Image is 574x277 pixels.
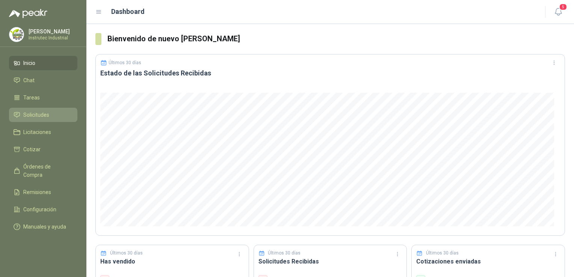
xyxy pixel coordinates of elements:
[23,76,35,84] span: Chat
[23,111,49,119] span: Solicitudes
[559,3,567,11] span: 5
[9,27,24,42] img: Company Logo
[9,125,77,139] a: Licitaciones
[9,142,77,157] a: Cotizar
[268,250,301,257] p: Últimos 30 días
[9,108,77,122] a: Solicitudes
[107,33,565,45] h3: Bienvenido de nuevo [PERSON_NAME]
[551,5,565,19] button: 5
[23,223,66,231] span: Manuales y ayuda
[9,56,77,70] a: Inicio
[9,160,77,182] a: Órdenes de Compra
[23,59,35,67] span: Inicio
[100,69,560,78] h3: Estado de las Solicitudes Recibidas
[9,73,77,87] a: Chat
[9,9,47,18] img: Logo peakr
[23,145,41,154] span: Cotizar
[23,205,56,214] span: Configuración
[109,60,141,65] p: Últimos 30 días
[9,185,77,199] a: Remisiones
[9,90,77,105] a: Tareas
[9,202,77,217] a: Configuración
[29,29,76,34] p: [PERSON_NAME]
[9,220,77,234] a: Manuales y ayuda
[23,128,51,136] span: Licitaciones
[23,93,40,102] span: Tareas
[100,257,244,266] h3: Has vendido
[23,163,70,179] span: Órdenes de Compra
[426,250,459,257] p: Últimos 30 días
[23,188,51,196] span: Remisiones
[110,250,143,257] p: Últimos 30 días
[29,36,76,40] p: Instrutec Industrial
[258,257,402,266] h3: Solicitudes Recibidas
[111,6,145,17] h1: Dashboard
[416,257,560,266] h3: Cotizaciones enviadas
